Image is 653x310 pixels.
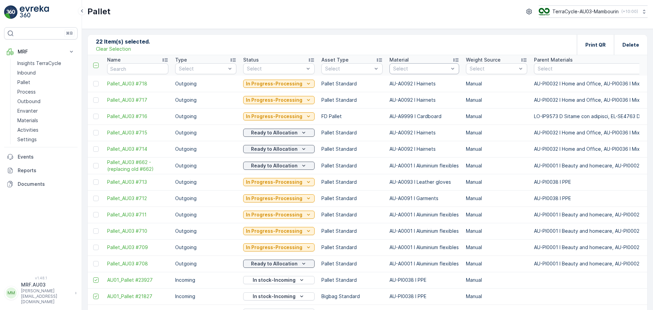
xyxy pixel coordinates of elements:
[172,92,240,108] td: Outgoing
[463,141,531,157] td: Manual
[172,190,240,207] td: Outgoing
[21,288,71,305] p: [PERSON_NAME][EMAIL_ADDRESS][DOMAIN_NAME]
[318,190,386,207] td: Pallet Standard
[318,141,386,157] td: Pallet Standard
[93,146,99,152] div: Toggle Row Selected
[172,76,240,92] td: Outgoing
[172,256,240,272] td: Outgoing
[246,113,302,120] p: In Progress-Processing
[107,293,168,300] a: AU01_Pallet #21827
[15,97,78,106] a: Outbound
[463,92,531,108] td: Manual
[243,227,315,235] button: In Progress-Processing
[243,194,315,202] button: In Progress-Processing
[318,256,386,272] td: Pallet Standard
[6,134,36,140] span: Net Weight :
[463,125,531,141] td: Manual
[386,174,463,190] td: AU-A0093 I Leather gloves
[463,223,531,239] td: Manual
[107,146,168,152] span: Pallet_AU03 #714
[386,256,463,272] td: AU-A0001 I Aluminium flexibles
[107,244,168,251] a: Pallet_AU03 #709
[4,150,78,164] a: Events
[107,129,168,136] span: Pallet_AU03 #715
[17,79,30,86] p: Pallet
[15,59,78,68] a: Insights TerraCycle
[93,81,99,86] div: Toggle Row Selected
[22,296,78,302] span: AU01_Pallet_AU01 #906
[17,108,38,114] p: Envanter
[318,92,386,108] td: Pallet Standard
[15,68,78,78] a: Inbound
[6,296,22,302] span: Name :
[17,127,38,133] p: Activities
[93,228,99,234] div: Toggle Row Selected
[93,294,99,299] div: Toggle Row Selected
[246,97,302,103] p: In Progress-Processing
[172,272,240,288] td: Incoming
[15,116,78,125] a: Materials
[93,277,99,283] div: Toggle Row Selected
[294,191,358,199] p: AU01_Pallet_AU01 #906
[107,260,168,267] span: Pallet_AU03 #708
[172,239,240,256] td: Outgoing
[17,69,36,76] p: Inbound
[93,114,99,119] div: Toggle Row Selected
[622,42,639,48] p: Delete
[251,146,298,152] p: Ready to Allocation
[107,80,168,87] a: Pallet_AU03 #718
[466,56,501,63] p: Weight Source
[38,145,43,151] span: 15
[36,157,72,162] span: Pallet Standard
[107,228,168,234] a: Pallet_AU03 #710
[18,181,75,187] p: Documents
[386,190,463,207] td: AU-A0091 I Garments
[243,112,315,120] button: In Progress-Processing
[325,65,372,72] p: Select
[172,207,240,223] td: Outgoing
[172,157,240,174] td: Outgoing
[15,106,78,116] a: Envanter
[93,97,99,103] div: Toggle Row Selected
[386,92,463,108] td: AU-A0092 I Hairnets
[66,31,73,36] p: ⌘B
[243,178,315,186] button: In Progress-Processing
[36,134,49,140] span: 79.36
[386,223,463,239] td: AU-A0001 I Aluminium flexibles
[318,174,386,190] td: Pallet Standard
[18,48,64,55] p: MRF
[463,108,531,125] td: Manual
[107,159,168,173] span: Pallet_AU03 #662 - (replacing old #662)
[243,96,315,104] button: In Progress-Processing
[246,179,302,185] p: In Progress-Processing
[243,145,315,153] button: Ready to Allocation
[4,177,78,191] a: Documents
[386,108,463,125] td: AU-A9999 I Cardboard
[93,163,99,168] div: Toggle Row Selected
[318,125,386,141] td: Pallet Standard
[107,113,168,120] a: Pallet_AU03 #716
[4,5,18,19] img: logo
[463,76,531,92] td: Manual
[93,196,99,201] div: Toggle Row Selected
[172,125,240,141] td: Outgoing
[243,129,315,137] button: Ready to Allocation
[107,97,168,103] span: Pallet_AU03 #717
[534,56,573,63] p: Parent Materials
[40,123,54,129] span: 94.36
[96,46,131,52] p: Clear Selection
[246,228,302,234] p: In Progress-Processing
[463,256,531,272] td: Manual
[6,288,17,298] div: MM
[552,8,619,15] p: TerraCycle-AU03-Mambourin
[18,153,75,160] p: Events
[318,223,386,239] td: Pallet Standard
[243,162,315,170] button: Ready to Allocation
[107,277,168,283] a: AU01_Pallet #23927
[96,37,150,46] p: 22 Item(s) selected.
[463,190,531,207] td: Manual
